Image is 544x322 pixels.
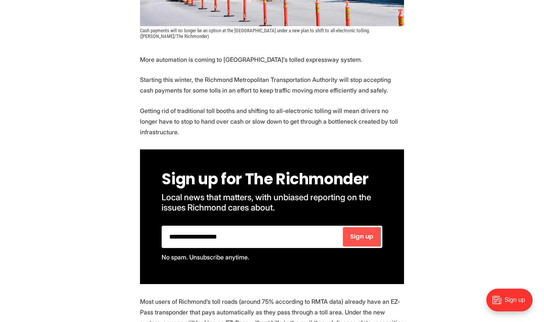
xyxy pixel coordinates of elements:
span: Sign up [350,234,373,240]
span: No spam. Unsubscribe anytime. [162,253,249,261]
span: Local news that matters, with unbiased reporting on the issues Richmond cares about. [162,192,373,212]
span: Sign up for The Richmonder [162,168,369,190]
p: More automation is coming to [GEOGRAPHIC_DATA]’s tolled expressway system. [140,54,404,65]
iframe: portal-trigger [480,285,544,322]
span: Cash payments will no longer be an option at the [GEOGRAPHIC_DATA] under a new plan to shift to a... [140,28,371,39]
p: Starting this winter, the Richmond Metropolitan Transportation Authority will stop accepting cash... [140,74,404,96]
button: Sign up [343,227,381,247]
p: Getting rid of traditional toll booths and shifting to all-electronic tolling will mean drivers n... [140,105,404,137]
